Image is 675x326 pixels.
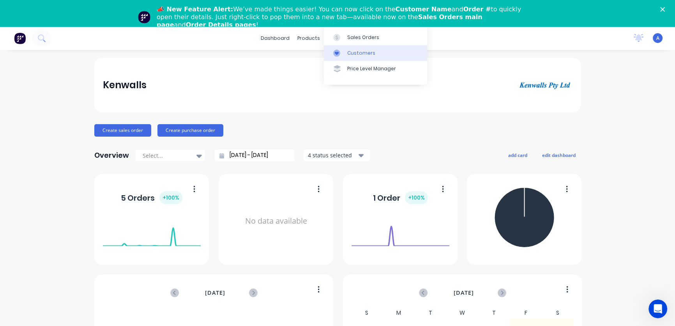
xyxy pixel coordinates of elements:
b: Customer Name [395,5,451,13]
button: Create purchase order [157,124,223,137]
span: A [656,35,659,42]
div: W [446,307,478,319]
div: We’ve made things easier! You can now click on the and to quickly open their details. Just right-... [157,5,525,29]
b: Sales Orders main page [157,13,482,29]
div: S [351,307,383,319]
div: T [415,307,447,319]
div: S [542,307,574,319]
button: add card [503,150,532,160]
button: edit dashboard [537,150,581,160]
div: Overview [94,148,129,163]
a: Sales Orders [324,29,427,45]
div: Close [660,7,668,12]
div: 4 status selected [308,151,357,159]
img: Profile image for Team [138,11,150,23]
span: [DATE] [205,289,225,297]
span: [DATE] [454,289,474,297]
img: Kenwalls [518,80,572,90]
div: T [478,307,510,319]
div: F [510,307,542,319]
b: Order # [463,5,491,13]
a: Customers [324,45,427,61]
div: Kenwalls [103,77,147,93]
div: Customers [347,50,375,57]
div: M [383,307,415,319]
div: 5 Orders [121,191,182,204]
iframe: Intercom live chat [648,299,667,318]
a: Price Level Manager [324,61,427,77]
button: Create sales order [94,124,151,137]
div: Sales Orders [347,34,379,41]
b: Order Details pages [186,21,256,29]
div: No data available [227,184,325,258]
a: dashboard [257,32,293,44]
div: + 100 % [405,191,428,204]
div: 1 Order [373,191,428,204]
div: products [293,32,324,44]
div: + 100 % [159,191,182,204]
div: Price Level Manager [347,65,396,72]
button: 4 status selected [304,150,370,161]
b: 📣 New Feature Alert: [157,5,233,13]
img: Factory [14,32,26,44]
